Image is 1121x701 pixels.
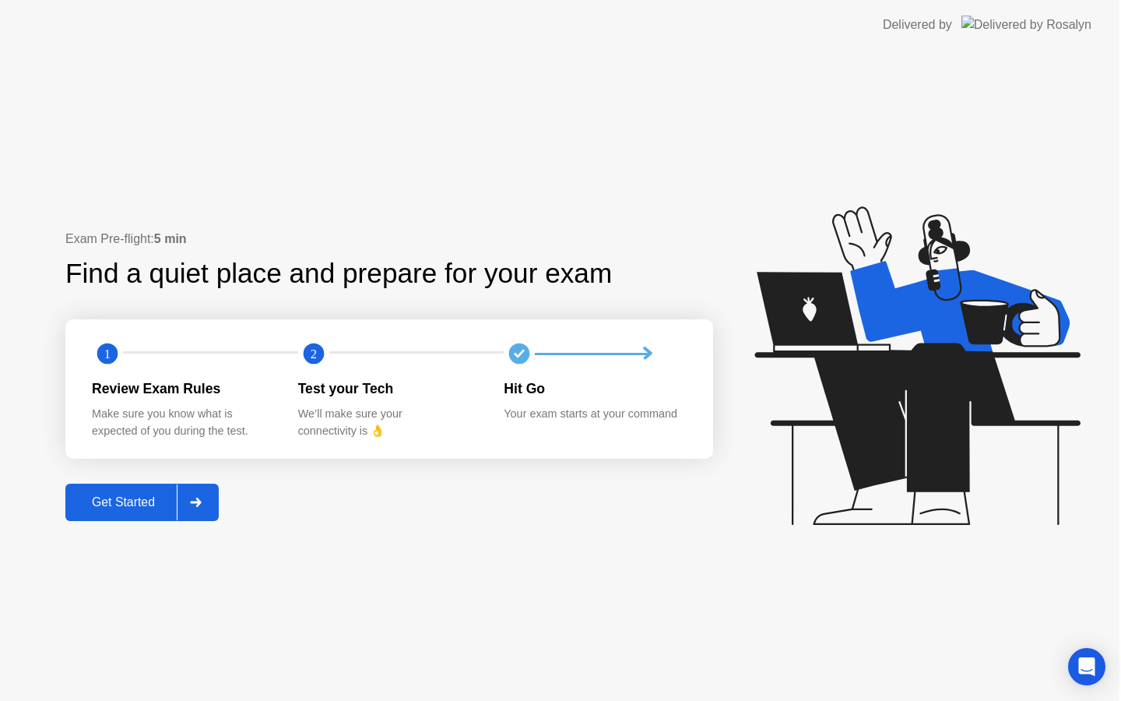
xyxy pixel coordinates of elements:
[311,347,317,361] text: 2
[1068,648,1105,685] div: Open Intercom Messenger
[104,347,111,361] text: 1
[504,406,685,423] div: Your exam starts at your command
[92,379,273,399] div: Review Exam Rules
[504,379,685,399] div: Hit Go
[298,379,480,399] div: Test your Tech
[92,406,273,439] div: Make sure you know what is expected of you during the test.
[65,253,614,294] div: Find a quiet place and prepare for your exam
[883,16,952,34] div: Delivered by
[961,16,1091,33] img: Delivered by Rosalyn
[65,484,219,521] button: Get Started
[70,495,177,509] div: Get Started
[154,232,187,245] b: 5 min
[65,230,713,248] div: Exam Pre-flight:
[298,406,480,439] div: We’ll make sure your connectivity is 👌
